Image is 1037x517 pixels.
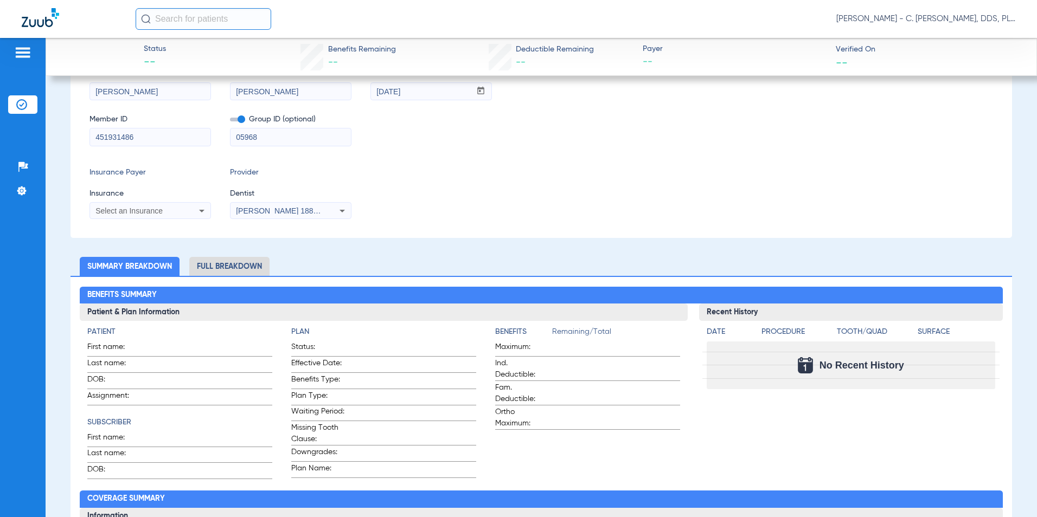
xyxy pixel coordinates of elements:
span: No Recent History [820,360,904,371]
h4: Plan [291,326,476,338]
app-breakdown-title: Procedure [761,326,833,341]
h4: Procedure [761,326,833,338]
span: Benefits Type: [291,374,344,389]
span: Assignment: [87,390,140,405]
img: Zuub Logo [22,8,59,27]
iframe: Chat Widget [983,465,1037,517]
span: DOB: [87,374,140,389]
span: Last name: [87,448,140,462]
span: Insurance [89,188,211,199]
span: First name: [87,432,140,447]
span: -- [836,56,848,68]
app-breakdown-title: Tooth/Quad [837,326,914,341]
span: First name: [87,341,140,356]
app-breakdown-title: Date [707,326,752,341]
img: Search Icon [141,14,151,24]
span: Maximum: [495,341,548,356]
h4: Date [707,326,752,338]
span: Status: [291,341,344,356]
app-breakdown-title: Benefits [495,326,552,341]
span: Plan Type: [291,390,344,405]
img: Calendar [798,357,813,373]
span: Effective Date: [291,358,344,372]
button: Open calendar [470,83,491,100]
span: Last name: [87,358,140,372]
span: -- [144,55,166,70]
span: Payer [643,43,827,55]
span: Status [144,43,166,55]
h3: Recent History [699,303,1003,321]
span: Ind. Deductible: [495,358,548,380]
img: hamburger-icon [14,46,31,59]
h3: Patient & Plan Information [80,303,687,321]
span: Insurance Payer [89,167,211,178]
span: Downgrades: [291,447,344,461]
span: Missing Tooth Clause: [291,422,344,445]
h4: Patient [87,326,272,338]
li: Summary Breakdown [80,257,180,276]
span: Benefits Remaining [328,44,396,55]
input: Search for patients [136,8,271,30]
span: Plan Name: [291,463,344,477]
span: Member ID [89,114,211,125]
li: Full Breakdown [189,257,270,276]
app-breakdown-title: Surface [918,326,995,341]
span: Provider [230,167,351,178]
span: -- [328,57,338,67]
span: Deductible Remaining [516,44,594,55]
span: [PERSON_NAME] - C. [PERSON_NAME], DDS, PLLC dba [PERSON_NAME] Dentistry [836,14,1015,24]
span: Ortho Maximum: [495,406,548,429]
span: DOB: [87,464,140,479]
span: Dentist [230,188,351,199]
span: [PERSON_NAME] 1881748390 [236,206,343,215]
span: Select an Insurance [95,206,163,215]
span: -- [643,55,827,69]
h4: Surface [918,326,995,338]
h4: Subscriber [87,417,272,428]
span: Verified On [836,44,1020,55]
span: -- [516,57,526,67]
span: Waiting Period: [291,406,344,421]
span: Remaining/Total [552,326,680,341]
h2: Benefits Summary [80,287,1003,304]
h4: Benefits [495,326,552,338]
h4: Tooth/Quad [837,326,914,338]
h2: Coverage Summary [80,490,1003,508]
span: Group ID (optional) [230,114,351,125]
span: Fam. Deductible: [495,382,548,405]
